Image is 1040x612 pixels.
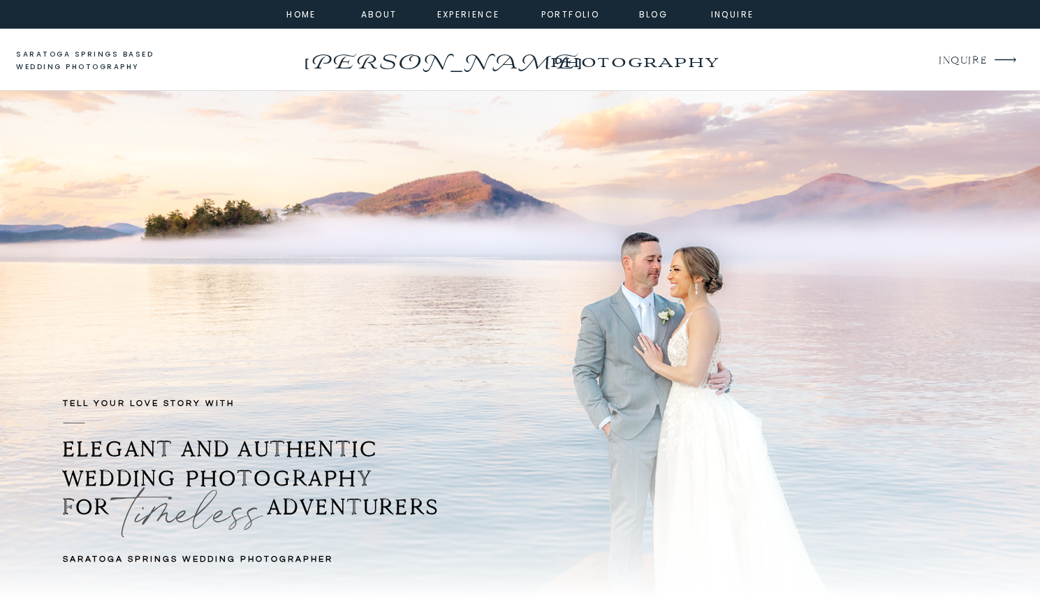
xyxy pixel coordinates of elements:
[63,399,235,408] b: TELL YOUR LOVE STORY with
[708,7,758,20] a: inquire
[63,555,333,564] b: Saratoga Springs Wedding Photographer
[437,7,494,20] a: experience
[541,7,601,20] a: portfolio
[283,7,321,20] a: home
[629,7,679,20] a: Blog
[300,45,585,68] a: [PERSON_NAME]
[361,7,393,20] a: about
[939,52,986,71] a: INQUIRE
[522,42,745,80] a: photography
[63,436,439,520] b: ELEGANT AND AUTHENTIC WEDDING PHOTOGRAPHY FOR ADVENTURERS
[127,474,249,561] p: timeless
[16,48,180,74] a: saratoga springs based wedding photography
